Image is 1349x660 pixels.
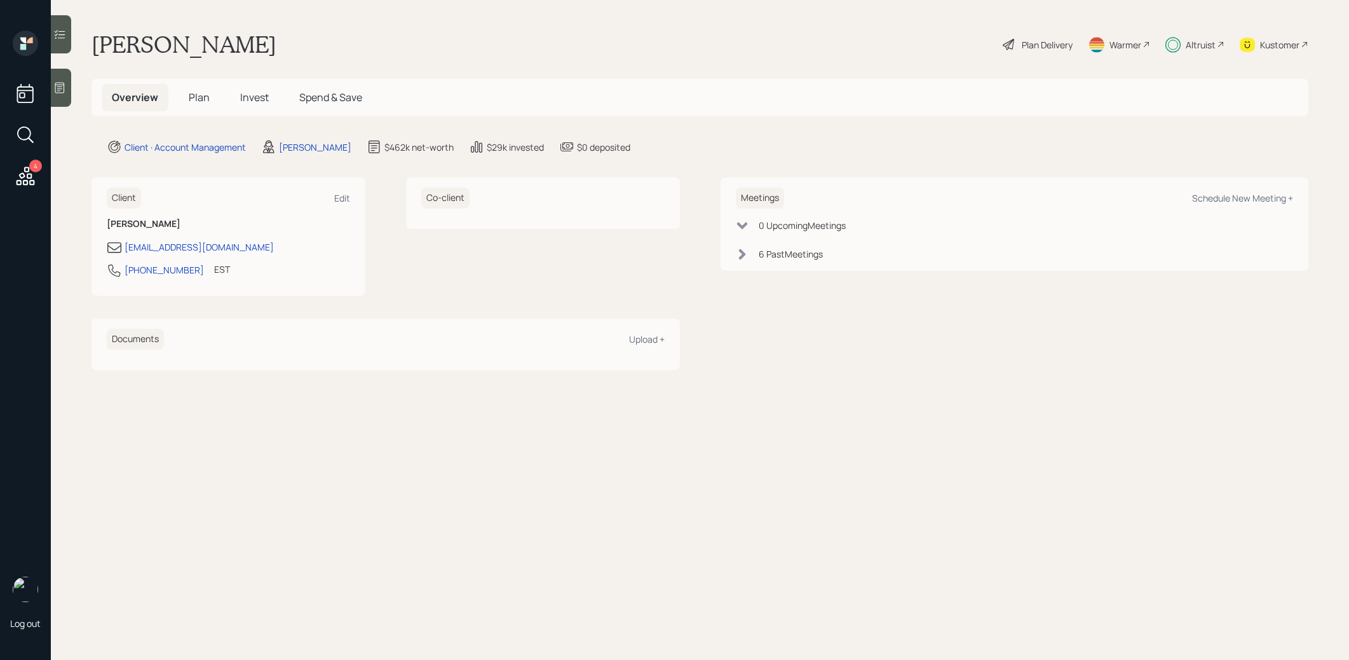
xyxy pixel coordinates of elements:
div: Log out [10,617,41,629]
div: [EMAIL_ADDRESS][DOMAIN_NAME] [125,240,274,254]
div: Client · Account Management [125,141,246,154]
div: [PHONE_NUMBER] [125,263,204,277]
div: Plan Delivery [1022,38,1073,52]
div: $29k invested [487,141,544,154]
div: 4 [29,160,42,172]
h6: Co-client [421,188,470,209]
h6: [PERSON_NAME] [107,219,350,230]
span: Overview [112,90,158,104]
div: Altruist [1186,38,1216,52]
div: [PERSON_NAME] [279,141,351,154]
div: Schedule New Meeting + [1192,192,1293,204]
h6: Client [107,188,141,209]
div: $462k net-worth [384,141,454,154]
div: $0 deposited [577,141,630,154]
img: treva-nostdahl-headshot.png [13,577,38,602]
div: EST [214,263,230,276]
div: Warmer [1109,38,1141,52]
h6: Documents [107,329,164,350]
h6: Meetings [736,188,784,209]
div: Edit [334,192,350,204]
span: Plan [189,90,210,104]
div: 0 Upcoming Meeting s [759,219,846,232]
span: Invest [240,90,269,104]
div: Kustomer [1260,38,1299,52]
div: 6 Past Meeting s [759,247,823,261]
h1: [PERSON_NAME] [92,31,276,58]
div: Upload + [629,333,665,345]
span: Spend & Save [299,90,362,104]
